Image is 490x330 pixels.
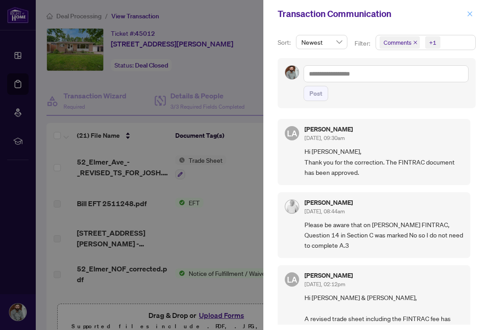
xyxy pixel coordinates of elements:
[304,208,345,215] span: [DATE], 08:44am
[304,135,345,141] span: [DATE], 09:30am
[304,281,345,288] span: [DATE], 02:12pm
[287,127,297,140] span: LA
[301,35,342,49] span: Newest
[384,38,411,47] span: Comments
[304,146,463,178] span: Hi [PERSON_NAME], Thank you for the correction. The FINTRAC document has been approved.
[304,86,328,101] button: Post
[285,66,299,79] img: Profile Icon
[467,11,473,17] span: close
[304,199,353,206] h5: [PERSON_NAME]
[285,200,299,213] img: Profile Icon
[287,273,297,286] span: LA
[278,38,292,47] p: Sort:
[380,36,420,49] span: Comments
[355,38,372,48] p: Filter:
[304,220,463,251] span: Please be aware that on [PERSON_NAME] FINTRAC, Question 14 in Section C was marked No so I do not...
[278,7,464,21] div: Transaction Communication
[413,40,418,45] span: close
[304,272,353,279] h5: [PERSON_NAME]
[429,38,436,47] div: +1
[304,126,353,132] h5: [PERSON_NAME]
